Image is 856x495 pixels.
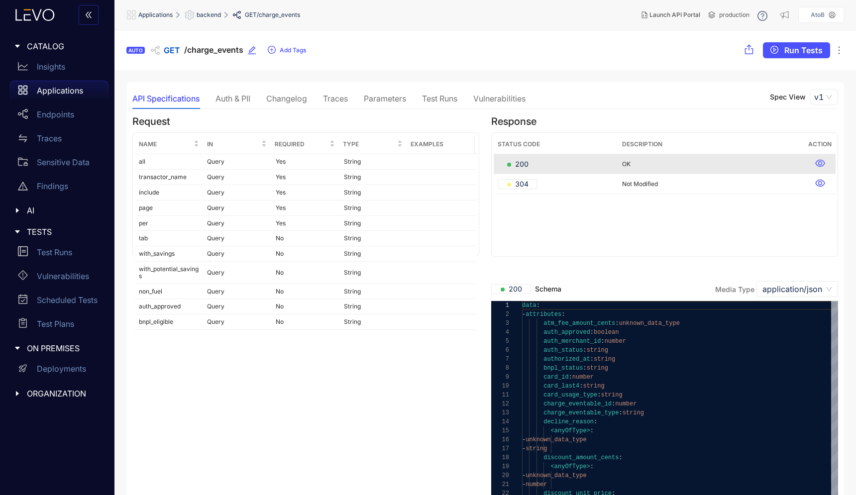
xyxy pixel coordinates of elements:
span: string [583,383,604,390]
span: Run Tests [784,46,823,55]
span: authorized_at [543,356,590,363]
p: Endpoints [37,110,74,119]
span: : [619,454,622,461]
div: Auth & PII [215,94,250,103]
span: GET [164,46,180,55]
th: Type [339,135,407,154]
span: play-circle [770,46,778,55]
td: tab [135,231,203,246]
div: 6 [491,346,509,355]
td: String [340,262,408,284]
span: unknown_data_type [526,472,586,479]
span: double-left [85,11,93,20]
span: : [590,356,594,363]
a: Applications [10,81,108,104]
td: No [272,284,340,299]
a: Test Plans [10,314,108,338]
span: setting [185,10,197,20]
div: 8 [491,364,509,373]
span: unknown_data_type [526,436,586,443]
span: string [623,409,644,416]
p: Test Runs [37,248,72,257]
span: discount_amount_cents [543,454,619,461]
div: AI [6,200,108,221]
span: caret-right [14,228,21,235]
span: Launch API Portal [649,11,700,18]
span: number [605,338,626,345]
span: auth_status [543,347,583,354]
div: API Specifications [132,94,200,103]
p: Insights [37,62,65,71]
span: - [522,311,526,318]
span: 304 [507,179,529,189]
a: Test Runs [10,242,108,266]
span: attributes [526,311,561,318]
td: String [340,154,408,170]
span: - [522,445,526,452]
td: String [340,246,408,262]
span: decline_reason [543,418,594,425]
span: : [583,365,586,372]
span: : [590,463,594,470]
a: Findings [10,176,108,200]
span: /charge_events [257,11,300,18]
td: Query [203,246,271,262]
div: 5 [491,337,509,346]
th: Status Code [494,135,618,154]
span: : [601,338,604,345]
td: Yes [272,185,340,200]
div: 21 [491,480,509,489]
td: Query [203,200,271,216]
th: Action [804,135,836,154]
span: - [522,436,526,443]
th: Required [271,135,339,154]
span: string [587,347,608,354]
th: In [203,135,271,154]
button: plus-circleAdd Tags [267,42,307,58]
span: auth_merchant_id [543,338,601,345]
a: Scheduled Tests [10,290,108,314]
span: warning [18,181,28,191]
th: Name [135,135,203,154]
div: 20 [491,471,509,480]
span: backend [197,11,221,18]
span: caret-right [14,345,21,352]
td: String [340,284,408,299]
span: Schema [491,284,561,294]
span: : [619,409,622,416]
td: Query [203,314,271,330]
td: String [340,200,408,216]
span: - [522,481,526,488]
span: atm_fee_amount_cents [543,320,615,327]
span: data [522,302,536,309]
span: card_id [543,374,568,381]
td: Query [203,284,271,299]
p: Applications [37,86,83,95]
td: No [272,246,340,262]
span: Name [139,139,192,150]
span: card_usage_type [543,392,597,398]
span: : [536,302,540,309]
div: 3 [491,319,509,328]
td: Query [203,170,271,185]
td: No [272,262,340,284]
label: Media Type [715,285,754,294]
button: play-circleRun Tests [763,42,830,58]
div: CATALOG [6,36,108,57]
th: Examples [407,135,475,154]
a: Traces [10,128,108,152]
span: swap [18,133,28,143]
span: : [594,418,597,425]
span: : [590,329,594,336]
div: 11 [491,391,509,399]
a: Sensitive Data [10,152,108,176]
td: Yes [272,200,340,216]
div: 15 [491,426,509,435]
div: Changelog [266,94,307,103]
span: string [526,445,547,452]
span: GET [245,11,257,18]
div: 12 [491,399,509,408]
p: Sensitive Data [37,158,90,167]
div: Traces [323,94,348,103]
span: application/json [762,282,832,297]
